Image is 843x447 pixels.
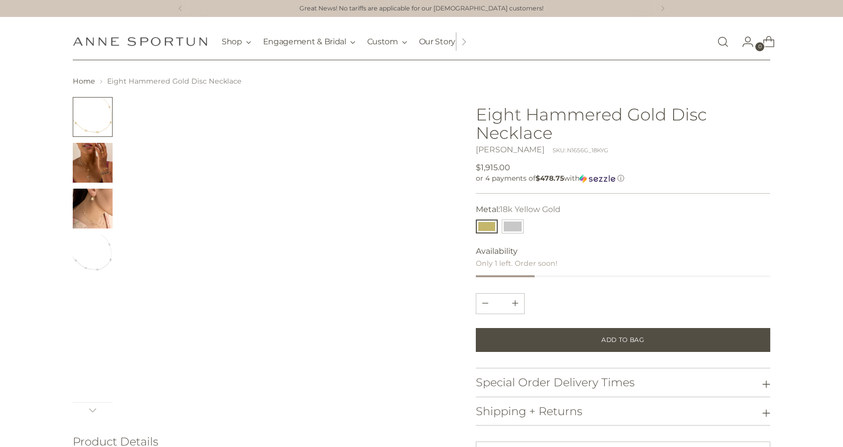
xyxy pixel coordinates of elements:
[476,368,770,397] button: Special Order Delivery Times
[476,174,770,183] div: or 4 payments of$478.75withSezzle Click to learn more about Sezzle
[127,97,448,418] a: Eight Hammered Gold Disc Necklace - Anne Sportun Fine Jewellery
[476,294,494,314] button: Add product quantity
[73,234,113,274] button: Change image to image 4
[73,189,113,228] button: Change image to image 3
[367,31,407,53] button: Custom
[299,4,544,13] a: Great News! No tariffs are applicable for our [DEMOGRAPHIC_DATA] customers!
[476,162,510,174] span: $1,915.00
[755,42,764,51] span: 0
[476,220,498,233] button: 18k Yellow Gold
[419,31,455,53] a: Our Story
[263,31,355,53] button: Engagement & Bridal
[73,37,207,46] a: Anne Sportun Fine Jewellery
[73,97,113,137] button: Change image to image 1
[500,205,561,214] span: 18k Yellow Gold
[73,234,113,274] img: Eight Hammered Gold Disc Necklace - Anne Sportun Fine Jewellery
[488,294,512,314] input: Product quantity
[73,143,113,183] button: Change image to image 2
[73,77,95,86] a: Home
[73,76,770,87] nav: breadcrumbs
[536,174,564,183] span: $478.75
[476,145,545,154] a: [PERSON_NAME]
[506,294,524,314] button: Subtract product quantity
[73,189,113,228] img: Eight Hammered Gold Disc Necklace - Anne Sportun Fine Jewellery
[73,143,113,183] img: Eight Hammered Gold Disc Necklace - Anne Sportun Fine Jewellery
[476,376,635,389] h3: Special Order Delivery Times
[502,220,524,233] button: 14k White Gold
[476,174,770,183] div: or 4 payments of with
[222,31,251,53] button: Shop
[713,32,733,52] a: Open search modal
[579,174,615,183] img: Sezzle
[601,335,644,344] span: Add to Bag
[553,146,608,155] div: SKU: N1656G_18KYG
[476,259,558,268] span: Only 1 left. Order soon!
[476,204,561,216] label: Metal:
[107,77,242,86] span: Eight Hammered Gold Disc Necklace
[476,328,770,352] button: Add to Bag
[476,245,518,257] span: Availability
[476,405,582,418] h3: Shipping + Returns
[734,32,754,52] a: Go to the account page
[476,397,770,426] button: Shipping + Returns
[476,105,770,142] h1: Eight Hammered Gold Disc Necklace
[755,32,775,52] a: Open cart modal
